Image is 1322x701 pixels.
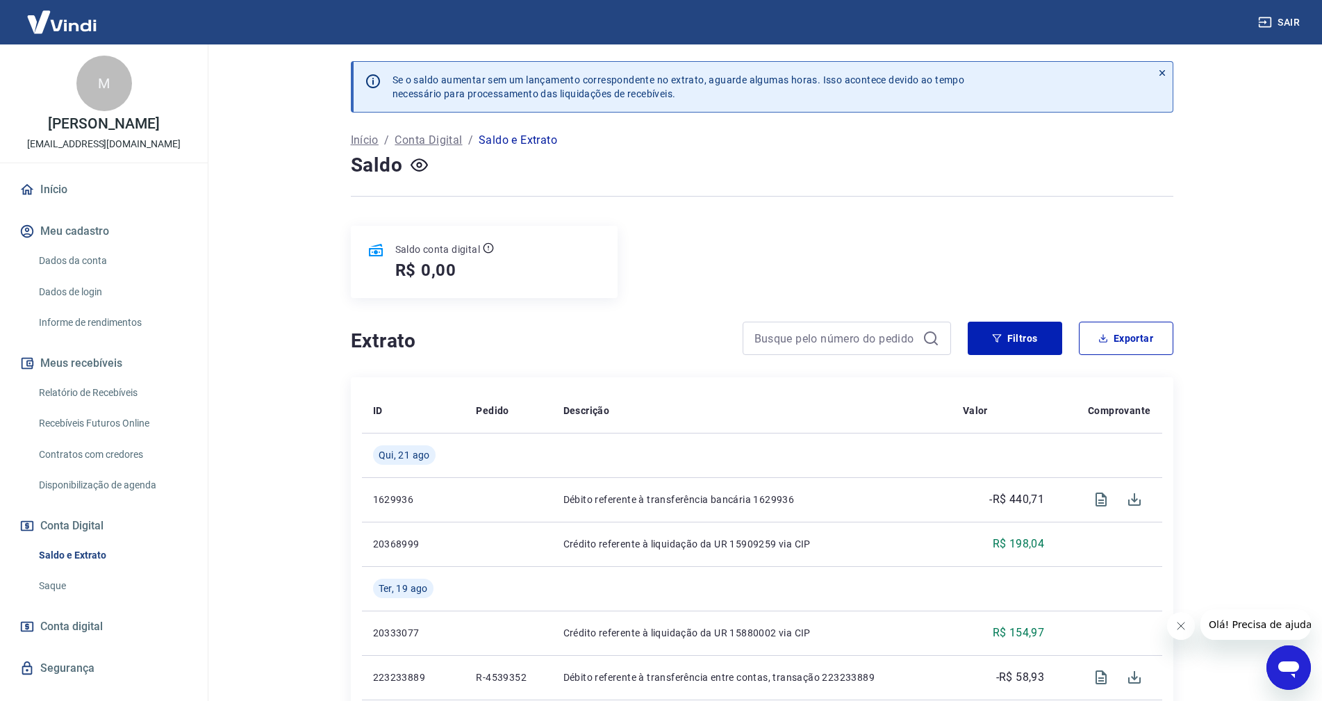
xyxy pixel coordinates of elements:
[373,626,454,640] p: 20333077
[27,137,181,151] p: [EMAIL_ADDRESS][DOMAIN_NAME]
[563,493,941,506] p: Débito referente à transferência bancária 1629936
[395,259,457,281] h5: R$ 0,00
[76,56,132,111] div: M
[563,537,941,551] p: Crédito referente à liquidação da UR 15909259 via CIP
[989,491,1044,508] p: -R$ 440,71
[17,174,191,205] a: Início
[384,132,389,149] p: /
[33,409,191,438] a: Recebíveis Futuros Online
[373,670,454,684] p: 223233889
[8,10,117,21] span: Olá! Precisa de ajuda?
[993,625,1045,641] p: R$ 154,97
[479,132,557,149] p: Saldo e Extrato
[963,404,988,418] p: Valor
[33,308,191,337] a: Informe de rendimentos
[33,247,191,275] a: Dados da conta
[17,611,191,642] a: Conta digital
[1118,661,1151,694] span: Download
[1088,404,1150,418] p: Comprovante
[476,404,509,418] p: Pedido
[968,322,1062,355] button: Filtros
[33,440,191,469] a: Contratos com credores
[1084,483,1118,516] span: Visualizar
[17,511,191,541] button: Conta Digital
[1200,609,1311,640] iframe: Mensagem da empresa
[1084,661,1118,694] span: Visualizar
[754,328,917,349] input: Busque pelo número do pedido
[17,653,191,684] a: Segurança
[373,404,383,418] p: ID
[379,448,430,462] span: Qui, 21 ago
[993,536,1045,552] p: R$ 198,04
[40,617,103,636] span: Conta digital
[351,132,379,149] a: Início
[33,471,191,500] a: Disponibilização de agenda
[996,669,1045,686] p: -R$ 58,93
[351,327,726,355] h4: Extrato
[1118,483,1151,516] span: Download
[373,537,454,551] p: 20368999
[563,404,610,418] p: Descrição
[476,670,540,684] p: R-4539352
[33,572,191,600] a: Saque
[563,670,941,684] p: Débito referente à transferência entre contas, transação 223233889
[468,132,473,149] p: /
[33,278,191,306] a: Dados de login
[17,1,107,43] img: Vindi
[395,132,462,149] a: Conta Digital
[17,216,191,247] button: Meu cadastro
[351,151,403,179] h4: Saldo
[373,493,454,506] p: 1629936
[1255,10,1305,35] button: Sair
[395,242,481,256] p: Saldo conta digital
[33,379,191,407] a: Relatório de Recebíveis
[17,348,191,379] button: Meus recebíveis
[379,582,428,595] span: Ter, 19 ago
[33,541,191,570] a: Saldo e Extrato
[1079,322,1173,355] button: Exportar
[48,117,159,131] p: [PERSON_NAME]
[393,73,965,101] p: Se o saldo aumentar sem um lançamento correspondente no extrato, aguarde algumas horas. Isso acon...
[1266,645,1311,690] iframe: Botão para abrir a janela de mensagens
[1167,612,1195,640] iframe: Fechar mensagem
[563,626,941,640] p: Crédito referente à liquidação da UR 15880002 via CIP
